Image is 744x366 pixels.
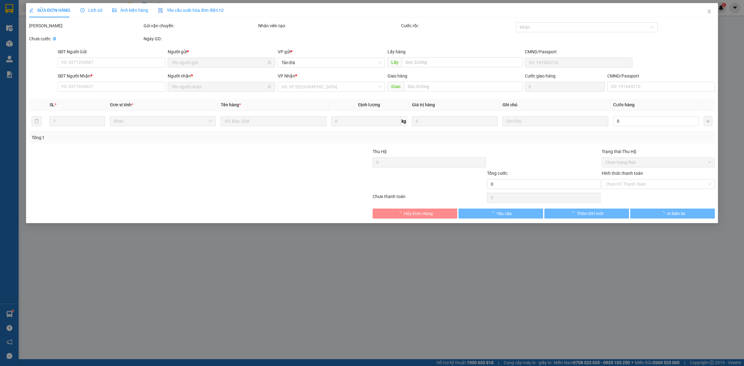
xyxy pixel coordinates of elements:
button: Thêm ĐH mới [544,209,629,218]
input: Dọc đường [402,57,522,67]
div: VP gửi [278,48,385,55]
span: Tản Đà [281,58,382,67]
input: Tên người gửi [171,59,266,66]
label: Hình thức thanh toán [602,171,643,176]
div: Chưa thanh toán [372,193,486,204]
span: kg [401,116,407,126]
span: Tên hàng [221,102,241,107]
div: Người nhận [168,73,275,79]
span: Yêu cầu [497,210,512,217]
div: [PERSON_NAME]: [29,22,142,29]
span: Thêm ĐH mới [577,210,603,217]
span: Giao hàng [387,73,407,78]
input: Cước giao hàng [525,82,605,92]
button: delete [32,116,42,126]
span: loading [490,211,497,215]
button: Yêu cầu [458,209,543,218]
span: loading [397,211,404,215]
div: Tổng: 1 [32,134,287,141]
span: VP Nhận [278,73,295,78]
span: Chọn trạng thái [605,158,711,167]
span: Lấy hàng [387,49,405,54]
b: 0 [53,36,56,41]
div: Chưa cước : [29,35,142,42]
span: user [267,85,272,89]
div: CMND/Passport [607,73,715,79]
button: Hủy Đơn Hàng [373,209,457,218]
span: Giá trị hàng [412,102,435,107]
button: In biên lai [630,209,715,218]
div: Ngày GD: [144,35,257,42]
span: Đơn vị tính [110,102,133,107]
button: plus [704,116,712,126]
input: 0 [412,116,498,126]
input: Ghi Chú [503,116,608,126]
span: edit [29,8,33,12]
input: Dọc đường [404,82,522,91]
span: Ảnh kiện hàng [112,8,148,13]
th: Ghi chú [500,99,611,111]
input: Tên người nhận [171,83,266,90]
div: SĐT Người Nhận [58,73,165,79]
span: Lấy [387,57,402,67]
span: SL [50,102,55,107]
span: Lịch sử [80,8,102,13]
span: Yêu cầu xuất hóa đơn điện tử [158,8,224,13]
button: Close [701,3,718,20]
span: Cước hàng [613,102,635,107]
span: Hủy Đơn Hàng [404,210,432,217]
div: Người gửi [168,48,275,55]
span: In biên lai [667,210,685,217]
img: icon [158,8,163,13]
div: SĐT Người Gửi [58,48,165,55]
span: Tổng cước [487,171,507,176]
span: user [267,60,272,65]
label: Cước giao hàng [525,73,556,78]
span: Giao [387,82,404,91]
div: CMND/Passport [525,48,632,55]
span: close [707,9,712,14]
span: SỬA ĐƠN HÀNG [29,8,70,13]
span: clock-circle [80,8,85,12]
span: picture [112,8,117,12]
input: VD: 191943210 [525,58,632,68]
div: Gói vận chuyển: [144,22,257,29]
span: loading [570,211,577,215]
div: Nhân viên tạo: [258,22,400,29]
span: loading [660,211,667,215]
span: Thu Hộ [373,149,387,154]
span: Định lượng [358,102,380,107]
input: VD: Bàn, Ghế [221,116,326,126]
span: Khác [114,117,212,126]
div: Cước rồi : [401,22,514,29]
div: Trạng thái Thu Hộ [602,148,715,155]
